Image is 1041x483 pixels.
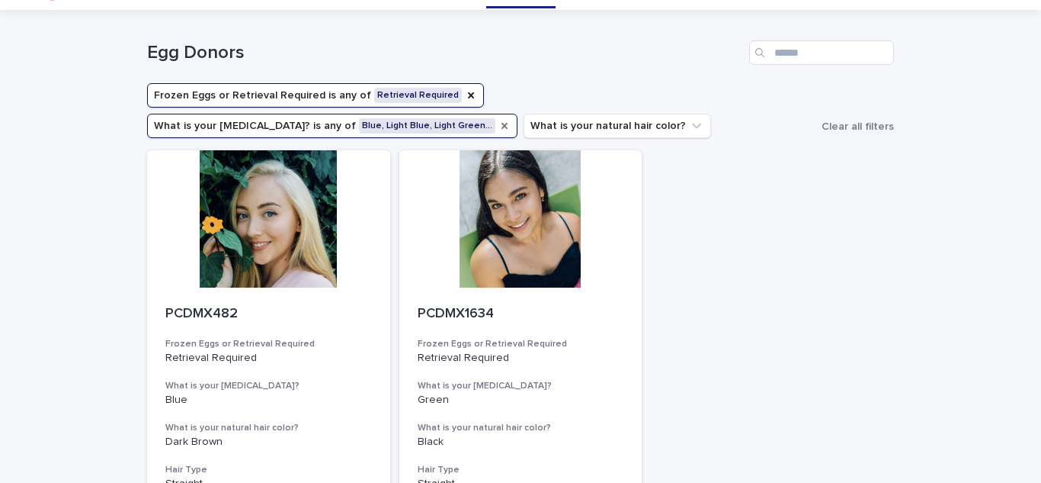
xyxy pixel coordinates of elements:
[165,306,372,323] p: PCDMX482
[418,380,624,392] h3: What is your [MEDICAL_DATA]?
[418,306,624,323] p: PCDMX1634
[147,114,517,138] button: What is your eye color?
[418,338,624,350] h3: Frozen Eggs or Retrieval Required
[749,40,894,65] input: Search
[524,114,711,138] button: What is your natural hair color?
[418,352,624,365] p: Retrieval Required
[165,464,372,476] h3: Hair Type
[418,464,624,476] h3: Hair Type
[418,394,624,407] p: Green
[418,422,624,434] h3: What is your natural hair color?
[147,42,743,64] h1: Egg Donors
[815,115,894,138] button: Clear all filters
[418,436,624,449] p: Black
[165,338,372,350] h3: Frozen Eggs or Retrieval Required
[165,394,372,407] p: Blue
[147,83,484,108] button: Frozen Eggs or Retrieval Required
[165,380,372,392] h3: What is your [MEDICAL_DATA]?
[165,352,372,365] p: Retrieval Required
[165,436,372,449] p: Dark Brown
[822,121,894,132] span: Clear all filters
[165,422,372,434] h3: What is your natural hair color?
